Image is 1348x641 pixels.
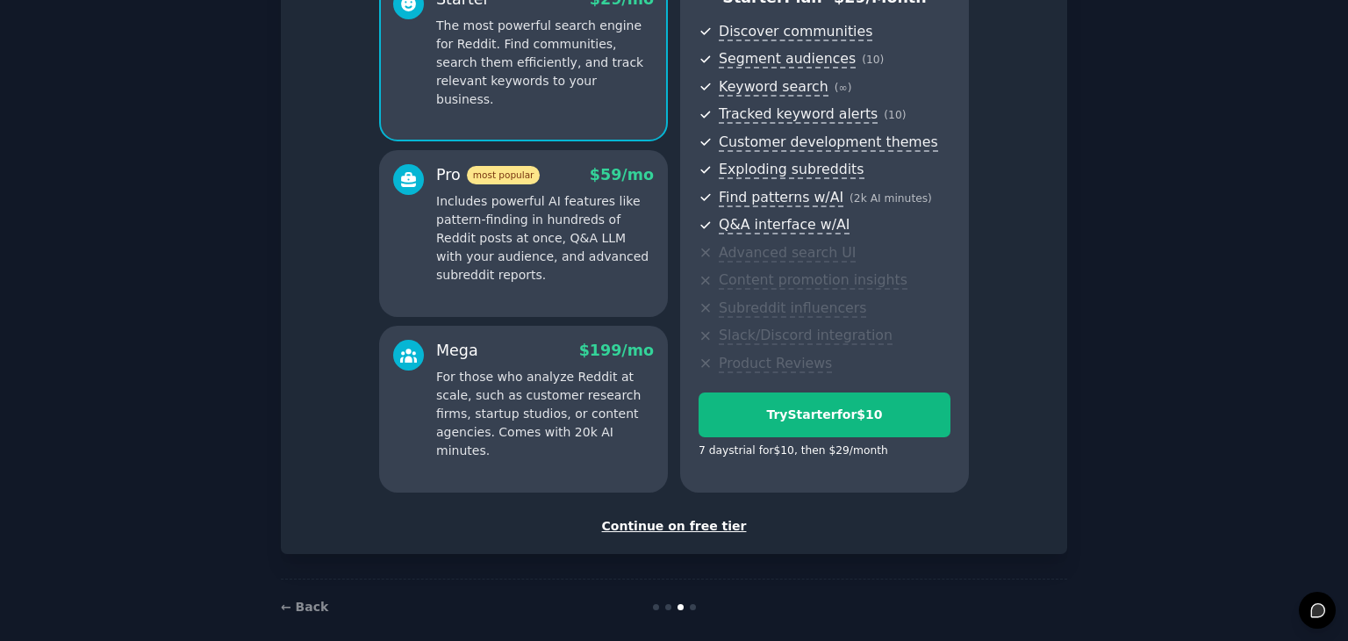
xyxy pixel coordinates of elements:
[436,164,540,186] div: Pro
[281,600,328,614] a: ← Back
[719,23,872,41] span: Discover communities
[699,393,950,437] button: TryStarterfor$10
[884,109,906,121] span: ( 10 )
[719,216,850,234] span: Q&A interface w/AI
[835,82,852,94] span: ( ∞ )
[579,342,654,359] span: $ 199 /mo
[719,244,856,263] span: Advanced search UI
[436,192,654,284] p: Includes powerful AI features like pattern-finding in hundreds of Reddit posts at once, Q&A LLM w...
[590,166,654,184] span: $ 59 /mo
[719,161,864,179] span: Exploding subreddits
[436,17,654,109] p: The most powerful search engine for Reddit. Find communities, search them efficiently, and track ...
[719,189,843,207] span: Find patterns w/AI
[699,406,950,424] div: Try Starter for $10
[719,271,907,290] span: Content promotion insights
[850,192,932,205] span: ( 2k AI minutes )
[436,340,478,362] div: Mega
[436,368,654,460] p: For those who analyze Reddit at scale, such as customer research firms, startup studios, or conte...
[719,105,878,124] span: Tracked keyword alerts
[862,54,884,66] span: ( 10 )
[719,133,938,152] span: Customer development themes
[719,299,866,318] span: Subreddit influencers
[719,50,856,68] span: Segment audiences
[467,166,541,184] span: most popular
[719,327,893,345] span: Slack/Discord integration
[299,517,1049,536] div: Continue on free tier
[719,355,832,373] span: Product Reviews
[719,78,828,97] span: Keyword search
[699,443,888,459] div: 7 days trial for $10 , then $ 29 /month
